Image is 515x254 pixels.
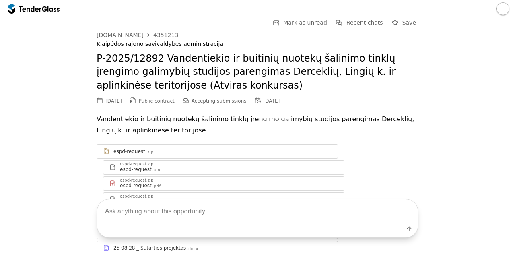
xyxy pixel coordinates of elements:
[97,52,418,93] h2: P-2025/12892 Vandentiekio ir buitinių nuotekų šalinimo tinklų įrengimo galimybių studijos parengi...
[139,98,175,104] span: Public contract
[389,18,418,28] button: Save
[97,32,178,38] a: [DOMAIN_NAME]4351213
[283,19,327,26] span: Mark as unread
[402,19,416,26] span: Save
[105,98,122,104] div: [DATE]
[97,41,418,47] div: Klaipėdos rajono savivaldybės administracija
[146,150,154,155] div: .zip
[152,167,162,173] div: .xml
[120,162,153,166] div: espd-request.zip
[334,18,385,28] button: Recent chats
[120,166,152,173] div: espd-request
[103,176,344,191] a: espd-request.zipespd-request.pdf
[97,144,338,159] a: espd-request.zip
[120,178,153,182] div: espd-request.zip
[153,32,178,38] div: 4351213
[192,98,247,104] span: Accepting submissions
[103,160,344,175] a: espd-request.zipespd-request.xml
[264,98,280,104] div: [DATE]
[97,32,144,38] div: [DOMAIN_NAME]
[270,18,330,28] button: Mark as unread
[97,114,418,136] p: Vandentiekio ir buitinių nuotekų šalinimo tinklų įrengimo galimybių studijos parengimas Derceklių...
[346,19,383,26] span: Recent chats
[113,148,145,155] div: espd-request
